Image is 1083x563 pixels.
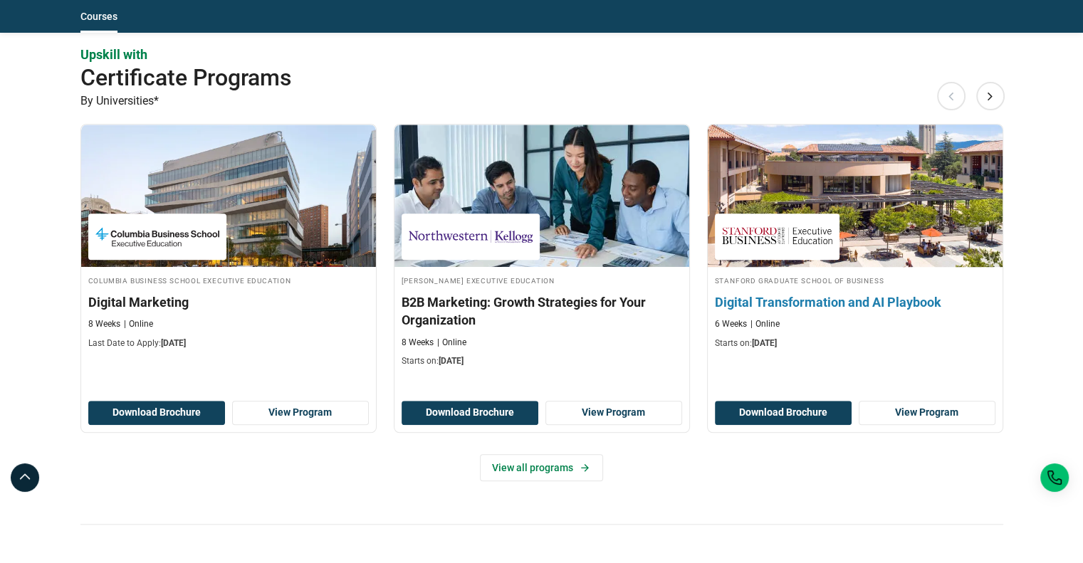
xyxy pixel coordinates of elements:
[715,337,995,349] p: Starts on:
[715,318,747,330] p: 6 Weeks
[402,355,682,367] p: Starts on:
[402,274,682,286] h4: [PERSON_NAME] Executive Education
[81,125,376,267] img: Digital Marketing | Online Sales and Marketing Course
[402,401,538,425] button: Download Brochure
[80,63,911,92] h2: Certificate Programs
[693,117,1017,274] img: Digital Transformation and AI Playbook | Online Digital Transformation Course
[88,337,369,349] p: Last Date to Apply:
[80,46,1003,63] p: Upskill with
[80,92,1003,110] p: By Universities*
[88,274,369,286] h4: Columbia Business School Executive Education
[715,401,852,425] button: Download Brochure
[394,125,689,374] a: Sales and Marketing Course by Kellogg Executive Education - September 11, 2025 Kellogg Executive ...
[750,318,780,330] p: Online
[88,401,225,425] button: Download Brochure
[715,274,995,286] h4: Stanford Graduate School of Business
[752,338,777,348] span: [DATE]
[480,454,603,481] a: View all programs
[95,221,219,253] img: Columbia Business School Executive Education
[124,318,153,330] p: Online
[161,338,186,348] span: [DATE]
[394,125,689,267] img: B2B Marketing: Growth Strategies for Your Organization | Online Sales and Marketing Course
[439,356,464,366] span: [DATE]
[722,221,832,253] img: Stanford Graduate School of Business
[859,401,995,425] a: View Program
[409,221,533,253] img: Kellogg Executive Education
[715,293,995,311] h3: Digital Transformation and AI Playbook
[402,337,434,349] p: 8 Weeks
[976,82,1005,110] button: Next
[402,293,682,329] h3: B2B Marketing: Growth Strategies for Your Organization
[232,401,369,425] a: View Program
[88,318,120,330] p: 8 Weeks
[545,401,682,425] a: View Program
[88,293,369,311] h3: Digital Marketing
[437,337,466,349] p: Online
[708,125,1003,357] a: Digital Transformation Course by Stanford Graduate School of Business - September 18, 2025 Stanfo...
[81,125,376,357] a: Sales and Marketing Course by Columbia Business School Executive Education - September 11, 2025 C...
[937,82,966,110] button: Previous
